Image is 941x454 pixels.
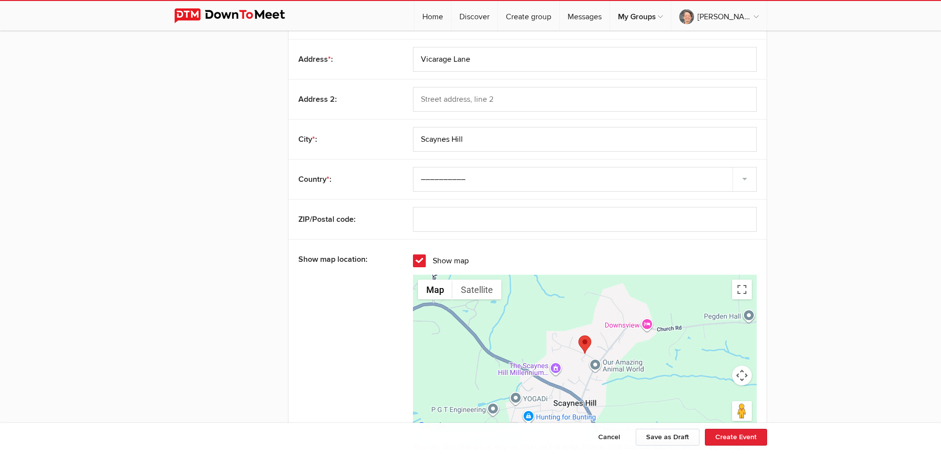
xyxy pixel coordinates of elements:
p: In case of inclement weather, the walk may be cancelled at short notice. Check back here before s... [8,40,450,51]
input: ZIP/Postal code [413,207,757,232]
a: Discover [451,1,497,31]
span: Show map [413,254,469,267]
button: Drag Pegman onto the map to open Street View [732,401,752,421]
div: Country : [298,167,390,192]
a: My Groups [610,1,671,31]
p: Small print: Please wear appropriate footwear and clothing. Well behaved and under control dogs a... [8,59,450,83]
button: Cancel [588,429,630,446]
a: Home [414,1,451,31]
p: Walk leaders and DownToMeet can't be held responsible for any incidents and accidents. We expect ... [8,91,450,115]
button: Show satellite imagery [452,280,501,299]
div: Address 2: [298,87,390,112]
body: To enrich screen reader interactions, please activate Accessibility in Grammarly extension settings [4,8,454,179]
a: [PERSON_NAME] [671,1,767,31]
div: City : [298,127,390,152]
input: Street address, line 2 [413,87,757,112]
img: Google [415,420,448,433]
p: Meet in [GEOGRAPHIC_DATA] RH17 7PB. We will walk out across the A272 towards [GEOGRAPHIC_DATA]. C... [8,8,450,32]
button: Save as Draft [636,429,699,446]
div: Address : [298,47,390,72]
button: Map camera controls [732,366,752,385]
img: DownToMeet [174,8,300,23]
div: ZIP/Postal code: [298,207,390,232]
a: Open this area in Google Maps (opens a new window) [415,420,448,433]
button: Show street map [418,280,452,299]
a: Messages [560,1,610,31]
a: Create group [498,1,559,31]
input: Street address [413,47,757,72]
button: Create Event [705,429,767,446]
input: City [413,127,757,152]
div: Show map location: [298,247,390,272]
button: Toggle fullscreen view [732,280,752,299]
